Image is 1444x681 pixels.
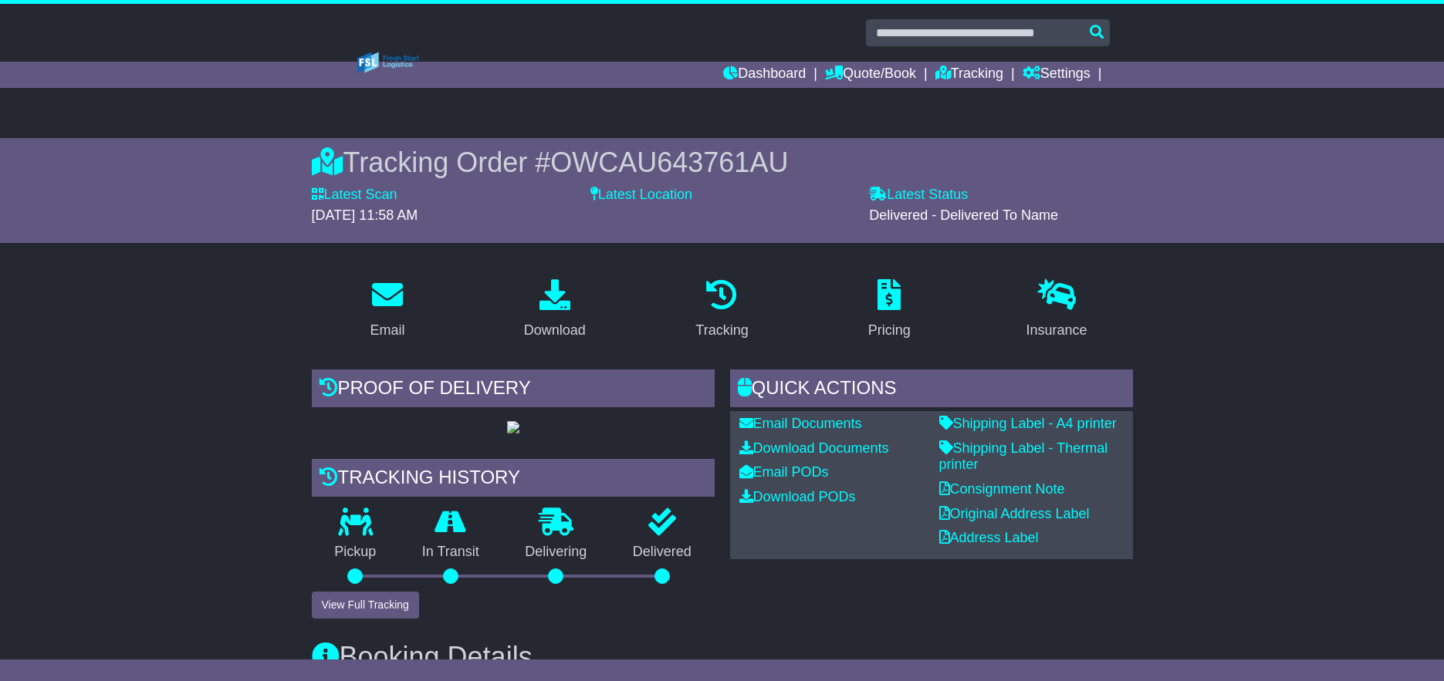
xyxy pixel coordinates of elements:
[939,416,1117,431] a: Shipping Label - A4 printer
[1016,274,1097,346] a: Insurance
[869,187,968,204] label: Latest Status
[939,530,1039,545] a: Address Label
[507,421,519,433] img: GetPodImage
[312,369,715,411] div: Proof of Delivery
[1026,320,1087,341] div: Insurance
[935,62,1003,88] a: Tracking
[312,207,418,223] span: [DATE] 11:58 AM
[312,146,1133,179] div: Tracking Order #
[939,481,1065,497] a: Consignment Note
[685,274,758,346] a: Tracking
[1023,62,1091,88] a: Settings
[610,544,715,561] p: Delivered
[590,187,692,204] label: Latest Location
[723,62,806,88] a: Dashboard
[550,147,788,178] span: OWCAU643761AU
[939,506,1090,521] a: Original Address Label
[868,320,911,341] div: Pricing
[858,274,921,346] a: Pricing
[739,464,829,480] a: Email PODs
[502,544,610,561] p: Delivering
[312,459,715,501] div: Tracking history
[312,544,400,561] p: Pickup
[739,440,889,456] a: Download Documents
[312,642,1133,673] h3: Booking Details
[360,274,414,346] a: Email
[739,416,862,431] a: Email Documents
[524,320,586,341] div: Download
[869,207,1058,223] span: Delivered - Delivered To Name
[312,592,419,619] button: View Full Tracking
[312,187,397,204] label: Latest Scan
[370,320,404,341] div: Email
[514,274,596,346] a: Download
[695,320,748,341] div: Tracking
[730,369,1133,411] div: Quick Actions
[939,440,1108,473] a: Shipping Label - Thermal printer
[399,544,502,561] p: In Transit
[739,489,856,504] a: Download PODs
[825,62,916,88] a: Quote/Book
